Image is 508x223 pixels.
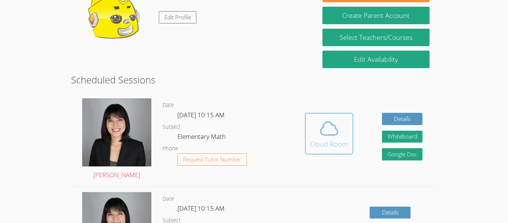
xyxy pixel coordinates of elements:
[163,101,174,110] dt: Date
[177,111,225,119] span: [DATE] 10:15 AM
[71,73,437,87] h2: Scheduled Sessions
[163,194,174,204] dt: Date
[159,11,197,23] a: Edit Profile
[183,157,241,162] span: Request Tutor Number
[305,113,353,154] button: Cloud Room
[382,113,423,125] a: Details
[163,122,181,132] dt: Subject
[322,7,430,24] button: Create Parent Account
[370,207,411,219] a: Details
[322,51,430,68] a: Edit Availability
[82,98,151,181] a: [PERSON_NAME]
[322,29,430,46] a: Select Teachers/Courses
[82,98,151,166] img: DSC_1773.jpeg
[163,144,178,153] dt: Phone
[382,148,423,160] a: Google Doc
[382,131,423,143] button: Whiteboard
[177,204,225,213] span: [DATE] 10:15 AM
[310,139,348,149] div: Cloud Room
[177,153,247,166] button: Request Tutor Number
[177,131,227,144] dd: Elementary Math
